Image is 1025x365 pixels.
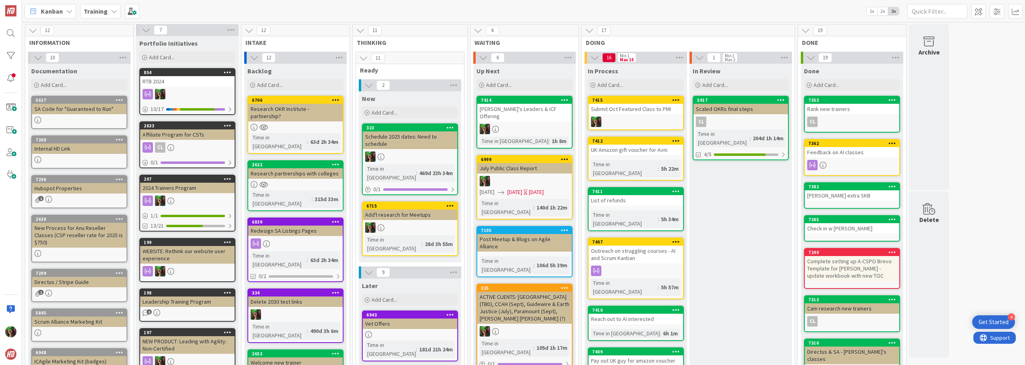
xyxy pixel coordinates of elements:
[805,216,899,223] div: 7385
[591,160,658,177] div: Time in [GEOGRAPHIC_DATA]
[589,246,683,263] div: Outreach on struggling courses - AI and Scrum Kanban
[589,145,683,155] div: UK Amazon gift voucher for Avni
[140,289,235,307] div: 198Leadership Training Program
[480,256,533,274] div: Time in [GEOGRAPHIC_DATA]
[32,317,127,327] div: Scrum Alliance Marketing Kit
[144,240,235,245] div: 199
[363,210,457,220] div: Add'l research for Meetups
[366,125,457,131] div: 323
[588,306,684,341] a: 7410Reach out to AI interestedTime in [GEOGRAPHIC_DATA]:6h 1m
[248,350,343,357] div: 2653
[363,151,457,162] div: SL
[252,162,343,167] div: 2622
[592,138,683,144] div: 7412
[477,124,572,134] div: SL
[704,150,711,159] span: 4/5
[661,329,680,338] div: 6h 1m
[480,137,549,145] div: Time in [GEOGRAPHIC_DATA]
[140,296,235,307] div: Leadership Training Program
[693,96,789,160] a: 5917Scaled OKRs final stepsCLTime in [GEOGRAPHIC_DATA]:204d 1h 14m4/5
[363,319,457,329] div: Vet Offers
[591,210,658,228] div: Time in [GEOGRAPHIC_DATA]
[140,239,235,264] div: 199WEBSITE: Rethink our website user experience
[477,227,572,252] div: 7105Post Meetup & Blogs on Agile Alliance
[32,104,127,114] div: SA Code for "Guaranteed to Run"
[365,222,376,233] img: SL
[589,307,683,314] div: 7410
[36,177,127,182] div: 7298
[591,117,601,127] img: SL
[659,283,681,292] div: 5h 57m
[804,215,900,242] a: 7385Check in w [PERSON_NAME]
[808,297,899,302] div: 7313
[422,240,423,248] span: :
[589,307,683,324] div: 7410Reach out to AI interested
[805,140,899,157] div: 7362Feedback on AI classes
[805,249,899,256] div: 7290
[248,309,343,320] div: SL
[363,222,457,233] div: SL
[248,168,343,179] div: Research partnerships with colleges
[592,307,683,313] div: 7410
[693,104,788,114] div: Scaled OKRs final steps
[814,81,839,89] span: Add Card...
[592,189,683,194] div: 7411
[592,97,683,103] div: 7415
[588,96,684,130] a: 7415Submit Oct Featured Class to PMISL
[366,203,457,209] div: 6715
[804,96,900,133] a: 7353Rank new trainersCL
[144,70,235,75] div: 854
[477,97,572,121] div: 7414[PERSON_NAME]'s Leaders & ICF Offering
[805,147,899,157] div: Feedback on AI classes
[589,97,683,114] div: 7415Submit Oct Featured Class to PMI
[363,184,457,194] div: 0/1
[31,269,127,302] a: 7299Directus / Stripe Guide
[693,97,788,104] div: 5917
[140,142,235,153] div: CL
[805,339,899,347] div: 7316
[477,284,572,324] div: 325ACTIVE CLIENTS: [GEOGRAPHIC_DATA] (TBD), CCAH (Sept), Guidewire & Earth Justice (July), Paramo...
[362,311,458,361] a: 6943Vet OffersTime in [GEOGRAPHIC_DATA]:181d 21h 24m
[804,139,900,176] a: 7362Feedback on AI classes
[592,349,683,355] div: 7409
[805,296,899,303] div: 7313
[423,240,455,248] div: 28d 3h 55m
[805,97,899,104] div: 7353
[41,81,66,89] span: Add Card...
[32,349,127,356] div: 6948
[312,195,313,204] span: :
[365,235,422,253] div: Time in [GEOGRAPHIC_DATA]
[32,277,127,287] div: Directus / Stripe Guide
[248,296,343,307] div: Delete 2030 test links
[144,330,235,335] div: 197
[248,104,343,121] div: Research OKR Institute - partnership?
[307,256,308,264] span: :
[155,266,165,276] img: SL
[477,97,572,104] div: 7414
[144,290,235,296] div: 198
[31,309,127,342] a: 5845Scrum Alliance Marketing Kit
[32,270,127,287] div: 7299Directus / Stripe Guide
[36,270,127,276] div: 7299
[362,123,458,195] a: 323Schedule 2025 dates: Need to scheduleSLTime in [GEOGRAPHIC_DATA]:469d 23h 34m0/1
[248,161,343,179] div: 2622Research partnerships with colleges
[808,250,899,255] div: 7290
[32,97,127,114] div: 5627SA Code for "Guaranteed to Run"
[363,202,457,210] div: 6715
[480,124,490,134] img: SL
[658,283,659,292] span: :
[533,343,535,352] span: :
[808,141,899,146] div: 7362
[480,339,533,357] div: Time in [GEOGRAPHIC_DATA]
[658,215,659,224] span: :
[696,129,750,147] div: Time in [GEOGRAPHIC_DATA]
[507,188,522,196] span: [DATE]
[477,163,572,173] div: July Public Class Report
[32,216,127,248] div: 2638New Process for Anu Reseller Classes (CSP reseller rate for 2025 is $750)
[477,104,572,121] div: [PERSON_NAME]'s Leaders & ICF Offering
[365,341,416,358] div: Time in [GEOGRAPHIC_DATA]
[805,97,899,114] div: 7353Rank new trainers
[417,345,455,354] div: 181d 21h 24m
[535,261,569,270] div: 106d 5h 39m
[36,97,127,103] div: 5627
